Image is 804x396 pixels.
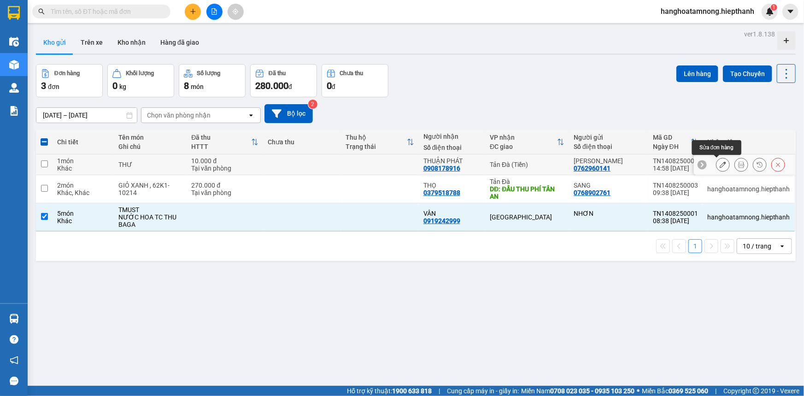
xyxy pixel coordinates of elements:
span: 3 [41,80,46,91]
button: plus [185,4,201,20]
span: search [38,8,45,15]
button: Đơn hàng3đơn [36,64,103,97]
div: 0908178916 [423,165,460,172]
div: Ghi chú [118,143,182,150]
span: 0 [112,80,117,91]
button: Kho gửi [36,31,73,53]
img: warehouse-icon [9,83,19,93]
button: Lên hàng [676,65,718,82]
button: Bộ lọc [264,104,313,123]
div: Thu hộ [346,134,407,141]
img: warehouse-icon [9,37,19,47]
img: icon-new-feature [766,7,774,16]
sup: 1 [771,4,777,11]
button: Chưa thu0đ [322,64,388,97]
svg: open [779,242,786,250]
div: Khác, Khác [57,189,109,196]
div: 09:38 [DATE] [653,189,698,196]
button: caret-down [782,4,798,20]
div: Người nhận [423,133,481,140]
span: | [715,386,716,396]
div: Tạo kho hàng mới [777,31,796,50]
div: Sửa đơn hàng [716,158,730,171]
span: Cung cấp máy in - giấy in: [447,386,519,396]
span: notification [10,356,18,365]
div: Đã thu [191,134,251,141]
div: Chọn văn phòng nhận [147,111,211,120]
img: warehouse-icon [9,314,19,324]
div: 10.000 đ [191,157,258,165]
span: | [439,386,440,396]
div: Tại văn phòng [191,189,258,196]
div: HUỲNH TÚ [574,157,644,165]
span: ⚪️ [637,389,640,393]
span: Miền Nam [521,386,634,396]
span: copyright [753,388,759,394]
div: Tản Đà (Tiền) [490,161,564,168]
img: warehouse-icon [9,60,19,70]
button: file-add [206,4,223,20]
span: question-circle [10,335,18,344]
div: Sửa đơn hàng [692,140,741,155]
th: Toggle SortBy [485,130,569,154]
div: 10 / trang [743,242,771,251]
div: 5 món [57,210,109,217]
div: hanghoatamnong.hiepthanh [707,185,790,193]
div: 0762960141 [574,165,610,172]
span: Miền Bắc [642,386,708,396]
div: 14:58 [DATE] [653,165,698,172]
button: Kho nhận [110,31,153,53]
div: Chi tiết [57,138,109,146]
button: Khối lượng0kg [107,64,174,97]
button: Số lượng8món [179,64,246,97]
span: đơn [48,83,59,90]
div: Khối lượng [126,70,154,77]
strong: 0369 525 060 [669,387,708,395]
button: Tạo Chuyến [723,65,772,82]
th: Toggle SortBy [648,130,703,154]
span: 280.000 [255,80,288,91]
span: caret-down [786,7,795,16]
div: 0768902761 [574,189,610,196]
button: 1 [688,239,702,253]
div: THUẬN PHÁT [423,157,481,165]
div: Tại văn phòng [191,165,258,172]
button: Trên xe [73,31,110,53]
div: Chưa thu [340,70,364,77]
svg: open [247,112,255,119]
div: VP nhận [490,134,557,141]
div: ver 1.8.138 [744,29,775,39]
input: Tìm tên, số ĐT hoặc mã đơn [51,6,159,17]
div: TN1408250003 [653,182,698,189]
span: đ [288,83,292,90]
div: Chưa thu [268,138,336,146]
strong: 1900 633 818 [392,387,432,395]
span: file-add [211,8,217,15]
div: 0379518788 [423,189,460,196]
div: VÂN [423,210,481,217]
div: 270.000 đ [191,182,258,189]
span: 1 [772,4,775,11]
div: SANG [574,182,644,189]
div: TN1408250007 [653,157,698,165]
div: Số điện thoại [574,143,644,150]
div: 1 món [57,157,109,165]
span: 0 [327,80,332,91]
th: Toggle SortBy [187,130,263,154]
img: logo-vxr [8,6,20,20]
span: kg [119,83,126,90]
input: Select a date range. [36,108,137,123]
button: Hàng đã giao [153,31,206,53]
span: hanghoatamnong.hiepthanh [653,6,762,17]
span: 8 [184,80,189,91]
div: 2 món [57,182,109,189]
button: aim [228,4,244,20]
div: HTTT [191,143,251,150]
span: aim [232,8,239,15]
div: ĐC giao [490,143,557,150]
strong: 0708 023 035 - 0935 103 250 [550,387,634,395]
div: Ngày ĐH [653,143,691,150]
div: NHƠN [574,210,644,217]
span: món [191,83,204,90]
div: NƯỚC HOA TC THU BAGA [118,213,182,228]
